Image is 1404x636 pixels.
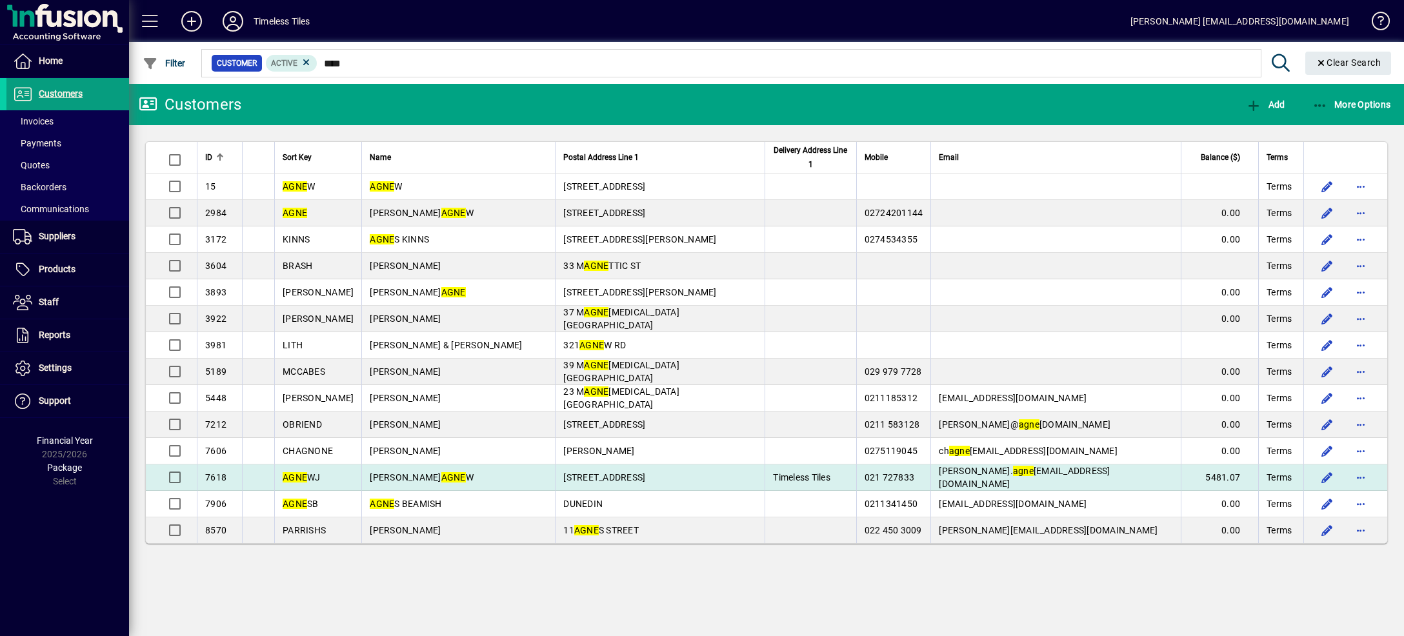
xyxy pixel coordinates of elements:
[205,446,226,456] span: 7606
[205,150,234,164] div: ID
[1181,517,1258,543] td: 0.00
[370,181,394,192] em: AGNE
[584,261,608,271] em: AGNE
[584,386,608,397] em: AGNE
[205,525,226,535] span: 8570
[6,45,129,77] a: Home
[370,472,474,482] span: [PERSON_NAME] W
[1350,441,1371,461] button: More options
[865,525,922,535] span: 022 450 3009
[1181,412,1258,438] td: 0.00
[584,307,608,317] em: AGNE
[283,287,354,297] span: [PERSON_NAME]
[1317,361,1338,382] button: Edit
[6,352,129,384] a: Settings
[1246,99,1285,110] span: Add
[1267,259,1292,272] span: Terms
[370,366,441,377] span: [PERSON_NAME]
[205,393,226,403] span: 5448
[1350,308,1371,329] button: More options
[1317,520,1338,541] button: Edit
[1181,359,1258,385] td: 0.00
[212,10,254,33] button: Profile
[1317,282,1338,303] button: Edit
[283,181,307,192] em: AGNE
[205,419,226,430] span: 7212
[939,499,1087,509] span: [EMAIL_ADDRESS][DOMAIN_NAME]
[563,525,639,535] span: 11 S STREET
[1267,365,1292,378] span: Terms
[370,419,441,430] span: [PERSON_NAME]
[563,181,645,192] span: [STREET_ADDRESS]
[6,132,129,154] a: Payments
[1316,57,1381,68] span: Clear Search
[1019,419,1039,430] em: agne
[1317,229,1338,250] button: Edit
[370,150,391,164] span: Name
[370,499,394,509] em: AGNE
[205,234,226,244] span: 3172
[283,313,354,324] span: [PERSON_NAME]
[139,52,189,75] button: Filter
[1317,203,1338,223] button: Edit
[441,208,466,218] em: AGNE
[37,435,93,446] span: Financial Year
[1181,438,1258,464] td: 0.00
[254,11,310,32] div: Timeless Tiles
[283,181,315,192] span: W
[1317,308,1338,329] button: Edit
[1267,339,1292,352] span: Terms
[563,261,641,271] span: 33 M TTIC ST
[370,340,522,350] span: [PERSON_NAME] & [PERSON_NAME]
[370,234,429,244] span: S KINNS
[39,330,70,340] span: Reports
[939,466,1110,489] span: [PERSON_NAME]. [EMAIL_ADDRESS][DOMAIN_NAME]
[13,138,61,148] span: Payments
[574,525,599,535] em: AGNE
[370,234,394,244] em: AGNE
[6,176,129,198] a: Backorders
[939,150,959,164] span: Email
[1317,255,1338,276] button: Edit
[139,94,241,115] div: Customers
[441,287,466,297] em: AGNE
[865,419,920,430] span: 0211 583128
[283,340,303,350] span: LITH
[283,446,333,456] span: CHAGNONE
[773,143,848,172] span: Delivery Address Line 1
[39,231,75,241] span: Suppliers
[6,110,129,132] a: Invoices
[1181,464,1258,491] td: 5481.07
[949,446,970,456] em: agne
[13,182,66,192] span: Backorders
[939,446,1118,456] span: ch [EMAIL_ADDRESS][DOMAIN_NAME]
[584,360,608,370] em: AGNE
[1181,491,1258,517] td: 0.00
[1267,444,1292,457] span: Terms
[370,287,465,297] span: [PERSON_NAME]
[1013,466,1034,476] em: agne
[1350,361,1371,382] button: More options
[1243,93,1288,116] button: Add
[1267,392,1292,404] span: Terms
[6,198,129,220] a: Communications
[1350,203,1371,223] button: More options
[865,446,918,456] span: 0275119045
[1181,200,1258,226] td: 0.00
[370,181,402,192] span: W
[370,261,441,271] span: [PERSON_NAME]
[370,208,474,218] span: [PERSON_NAME] W
[1267,471,1292,484] span: Terms
[283,234,310,244] span: KINNS
[1312,99,1391,110] span: More Options
[39,297,59,307] span: Staff
[1317,493,1338,514] button: Edit
[865,150,923,164] div: Mobile
[939,525,1158,535] span: [PERSON_NAME][EMAIL_ADDRESS][DOMAIN_NAME]
[563,234,716,244] span: [STREET_ADDRESS][PERSON_NAME]
[1267,524,1292,537] span: Terms
[563,340,626,350] span: 321 W RD
[283,499,307,509] em: AGNE
[1267,497,1292,510] span: Terms
[1309,93,1394,116] button: More Options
